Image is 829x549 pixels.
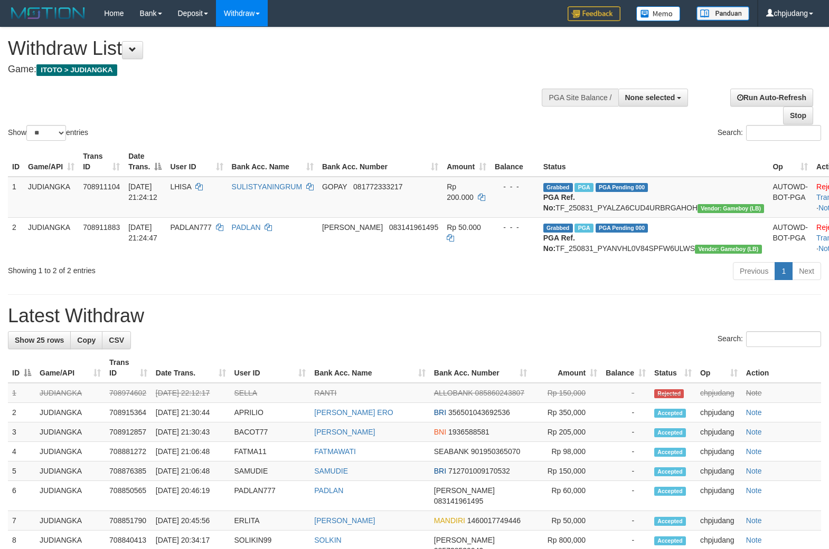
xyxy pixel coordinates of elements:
th: Bank Acc. Name: activate to sort column ascending [310,353,430,383]
span: 708911104 [83,182,120,191]
td: TF_250831_PYALZA6CUD4URBRGAHOH [539,177,769,218]
img: Feedback.jpg [568,6,620,21]
td: 708974602 [105,383,152,403]
span: Copy 081772333217 to clipboard [353,182,402,191]
span: Copy 712701009170532 to clipboard [448,467,510,475]
td: FATMA11 [230,442,310,461]
h1: Withdraw List [8,38,542,59]
a: PADLAN [232,223,261,232]
td: JUDIANGKA [35,403,105,422]
td: 708881272 [105,442,152,461]
span: Copy 1460017749446 to clipboard [467,516,521,525]
td: PADLAN777 [230,481,310,511]
td: Rp 150,000 [531,383,602,403]
td: APRILIO [230,403,310,422]
a: Show 25 rows [8,331,71,349]
td: 1 [8,177,24,218]
span: Accepted [654,536,686,545]
a: Note [746,467,762,475]
a: Note [746,408,762,417]
span: Show 25 rows [15,336,64,344]
td: Rp 98,000 [531,442,602,461]
span: Rp 50.000 [447,223,481,232]
div: - - - [495,222,535,233]
th: Op: activate to sort column ascending [696,353,742,383]
td: AUTOWD-BOT-PGA [768,217,812,258]
span: Grabbed [543,183,573,192]
span: Accepted [654,467,686,476]
a: Copy [70,331,102,349]
td: [DATE] 20:46:19 [152,481,230,511]
input: Search: [746,125,821,141]
span: Marked by chpjudang [574,224,593,233]
td: 1 [8,383,35,403]
th: ID [8,147,24,177]
span: [PERSON_NAME] [434,536,495,544]
th: Trans ID: activate to sort column ascending [105,353,152,383]
a: PADLAN [314,486,343,495]
a: FATMAWATI [314,447,356,456]
span: Accepted [654,487,686,496]
td: chpjudang [696,442,742,461]
td: [DATE] 20:45:56 [152,511,230,531]
span: Copy 1936588581 to clipboard [448,428,489,436]
th: Trans ID: activate to sort column ascending [79,147,124,177]
td: JUDIANGKA [35,422,105,442]
a: Previous [733,262,775,280]
td: - [601,461,650,481]
a: Run Auto-Refresh [730,89,813,107]
span: Accepted [654,428,686,437]
span: ITOTO > JUDIANGKA [36,64,117,76]
img: panduan.png [696,6,749,21]
td: [DATE] 21:06:48 [152,442,230,461]
select: Showentries [26,125,66,141]
b: PGA Ref. No: [543,234,575,253]
a: Note [746,486,762,495]
td: JUDIANGKA [35,442,105,461]
td: Rp 350,000 [531,403,602,422]
th: Op: activate to sort column ascending [768,147,812,177]
th: Date Trans.: activate to sort column ascending [152,353,230,383]
span: [PERSON_NAME] [322,223,383,232]
td: 708876385 [105,461,152,481]
span: [DATE] 21:24:12 [128,182,157,201]
span: PADLAN777 [170,223,211,232]
span: Vendor URL: https://dashboard.q2checkout.com/secure [695,245,761,254]
th: Bank Acc. Number: activate to sort column ascending [430,353,531,383]
a: Stop [783,107,813,124]
th: Status [539,147,769,177]
td: chpjudang [696,383,742,403]
label: Search: [718,125,821,141]
td: 708912857 [105,422,152,442]
td: 708915364 [105,403,152,422]
label: Search: [718,331,821,347]
td: chpjudang [696,481,742,511]
th: Amount: activate to sort column ascending [531,353,602,383]
th: Action [742,353,821,383]
th: Amount: activate to sort column ascending [442,147,491,177]
span: GOPAY [322,182,347,191]
td: Rp 150,000 [531,461,602,481]
a: Note [746,536,762,544]
a: [PERSON_NAME] ERO [314,408,393,417]
td: - [601,422,650,442]
td: [DATE] 22:12:17 [152,383,230,403]
button: None selected [618,89,689,107]
td: JUDIANGKA [35,383,105,403]
th: ID: activate to sort column descending [8,353,35,383]
span: BRI [434,467,446,475]
div: PGA Site Balance / [542,89,618,107]
span: PGA Pending [596,224,648,233]
a: 1 [775,262,793,280]
td: Rp 60,000 [531,481,602,511]
b: PGA Ref. No: [543,193,575,212]
span: Copy 356501043692536 to clipboard [448,408,510,417]
th: User ID: activate to sort column ascending [166,147,227,177]
th: Balance [491,147,539,177]
th: Game/API: activate to sort column ascending [24,147,79,177]
th: Balance: activate to sort column ascending [601,353,650,383]
td: AUTOWD-BOT-PGA [768,177,812,218]
span: Vendor URL: https://dashboard.q2checkout.com/secure [698,204,764,213]
td: JUDIANGKA [35,511,105,531]
td: chpjudang [696,403,742,422]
